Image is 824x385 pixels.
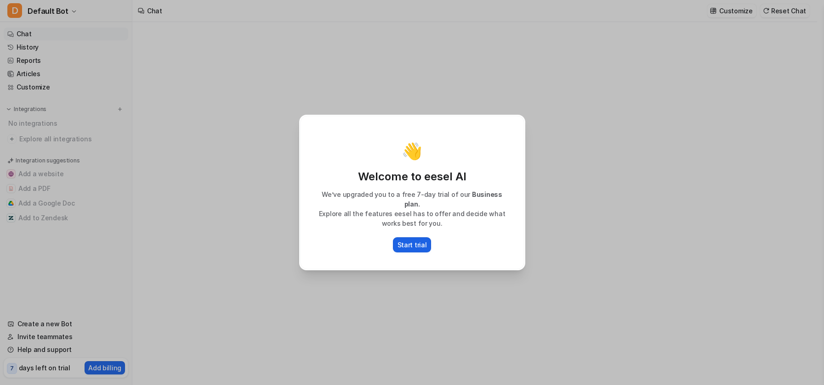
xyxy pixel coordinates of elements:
[402,142,422,160] p: 👋
[398,240,427,250] p: Start trial
[393,237,432,252] button: Start trial
[310,190,515,209] p: We’ve upgraded you to a free 7-day trial of our
[310,209,515,228] p: Explore all the features eesel has to offer and decide what works best for you.
[310,169,515,184] p: Welcome to eesel AI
